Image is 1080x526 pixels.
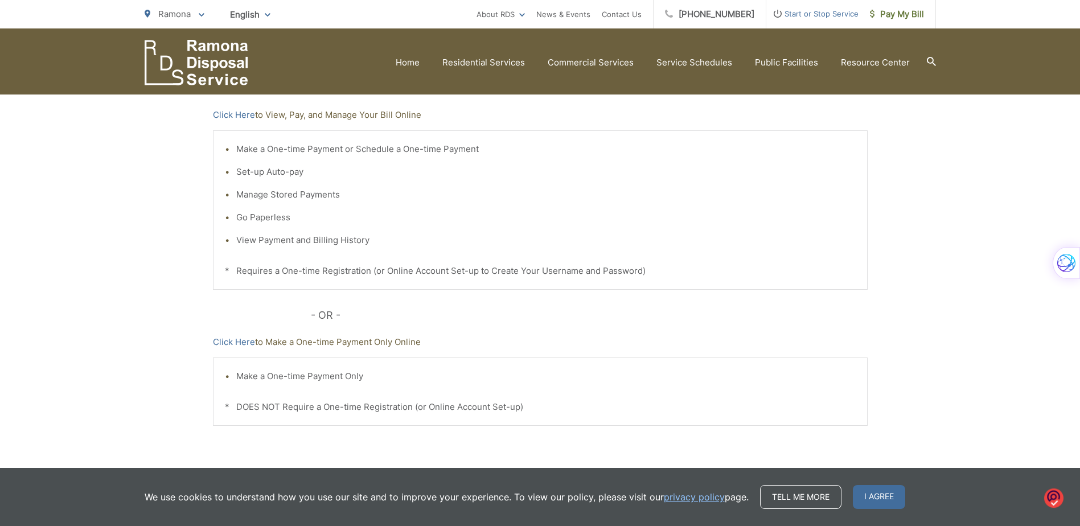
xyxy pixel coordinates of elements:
a: Residential Services [442,56,525,69]
p: * Requires a One-time Registration (or Online Account Set-up to Create Your Username and Password) [225,264,856,278]
p: to Make a One-time Payment Only Online [213,335,868,349]
li: Set-up Auto-pay [236,165,856,179]
li: Go Paperless [236,211,856,224]
li: Manage Stored Payments [236,188,856,202]
li: Make a One-time Payment Only [236,369,856,383]
a: Public Facilities [755,56,818,69]
li: View Payment and Billing History [236,233,856,247]
p: - OR - [311,307,868,324]
a: About RDS [477,7,525,21]
p: * DOES NOT Require a One-time Registration (or Online Account Set-up) [225,400,856,414]
li: Make a One-time Payment or Schedule a One-time Payment [236,142,856,156]
a: Commercial Services [548,56,634,69]
a: Resource Center [841,56,910,69]
a: Click Here [213,108,255,122]
a: Contact Us [602,7,642,21]
a: Click Here [213,335,255,349]
a: privacy policy [664,490,725,504]
a: News & Events [536,7,590,21]
a: Tell me more [760,485,841,509]
span: I agree [853,485,905,509]
span: Pay My Bill [870,7,924,21]
p: We use cookies to understand how you use our site and to improve your experience. To view our pol... [145,490,749,504]
span: English [221,5,279,24]
p: to View, Pay, and Manage Your Bill Online [213,108,868,122]
a: Home [396,56,420,69]
img: o1IwAAAABJRU5ErkJggg== [1044,488,1063,509]
a: EDCD logo. Return to the homepage. [145,40,248,85]
span: Ramona [158,9,191,19]
a: Service Schedules [656,56,732,69]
